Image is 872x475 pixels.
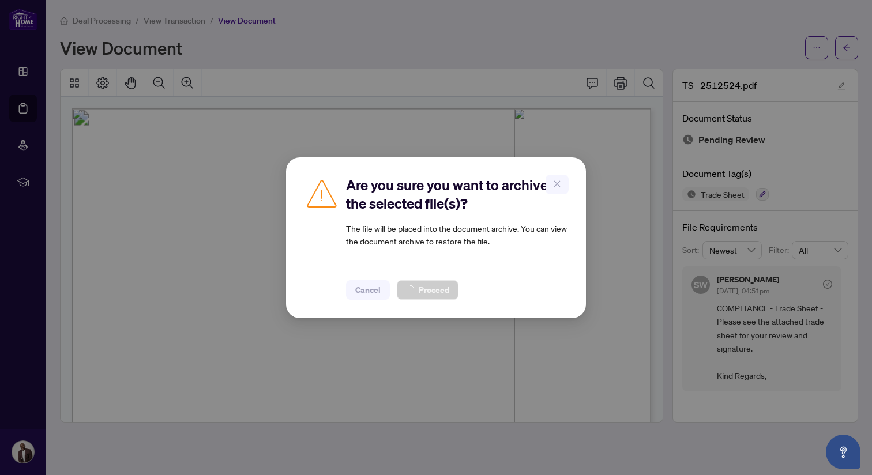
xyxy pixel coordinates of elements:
button: Open asap [826,435,860,469]
article: The file will be placed into the document archive. You can view the document archive to restore t... [346,222,567,247]
button: Proceed [397,280,458,300]
h2: Are you sure you want to archive the selected file(s)? [346,176,567,213]
button: Cancel [346,280,390,300]
img: Caution Icon [305,176,339,210]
